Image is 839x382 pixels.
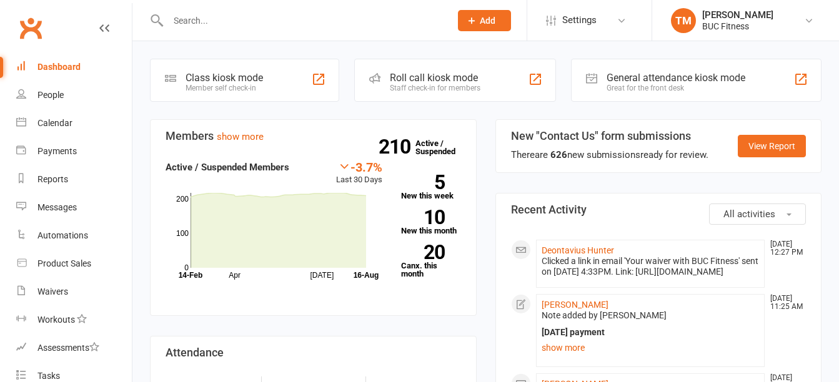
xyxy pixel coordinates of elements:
a: Calendar [16,109,132,137]
a: Clubworx [15,12,46,44]
a: show more [217,131,264,142]
button: All activities [709,203,806,225]
div: Tasks [37,371,60,381]
a: 5New this week [401,175,461,200]
div: Last 30 Days [336,160,382,187]
div: Automations [37,230,88,240]
button: Add [458,10,511,31]
div: Clicked a link in email 'Your waiver with BUC Fitness' sent on [DATE] 4:33PM. Link: [URL][DOMAIN_... [542,256,760,277]
h3: New "Contact Us" form submissions [511,130,708,142]
strong: 210 [379,137,415,156]
a: Automations [16,222,132,250]
strong: 5 [401,173,445,192]
a: Dashboard [16,53,132,81]
strong: Active / Suspended Members [166,162,289,173]
div: [PERSON_NAME] [702,9,773,21]
a: Reports [16,165,132,193]
div: Payments [37,146,77,156]
a: Messages [16,193,132,222]
div: Assessments [37,343,99,353]
div: General attendance kiosk mode [607,72,745,84]
div: Calendar [37,118,72,128]
div: [DATE] payment [542,327,760,338]
div: Product Sales [37,258,91,268]
a: [PERSON_NAME] [542,300,608,310]
a: Deontavius Hunter [542,245,614,255]
input: Search... [164,12,442,29]
div: BUC Fitness [702,21,773,32]
a: Payments [16,137,132,165]
span: Add [480,16,495,26]
a: show more [542,339,760,356]
a: 10New this month [401,210,461,235]
h3: Attendance [166,346,461,359]
div: Workouts [37,315,75,325]
div: People [37,90,64,100]
div: Staff check-in for members [390,84,480,92]
h3: Members [166,130,461,142]
a: Product Sales [16,250,132,278]
span: Settings [562,6,597,34]
time: [DATE] 12:27 PM [764,240,805,257]
div: -3.7% [336,160,382,174]
a: View Report [738,135,806,157]
h3: Recent Activity [511,203,807,216]
time: [DATE] 11:25 AM [764,295,805,311]
div: Reports [37,174,68,184]
strong: 10 [401,208,445,227]
a: 20Canx. this month [401,245,461,278]
div: Dashboard [37,62,81,72]
div: Roll call kiosk mode [390,72,480,84]
span: All activities [723,208,775,220]
a: Waivers [16,278,132,306]
a: 210Active / Suspended [415,130,470,165]
div: Great for the front desk [607,84,745,92]
strong: 20 [401,243,445,262]
div: There are new submissions ready for review. [511,147,708,162]
a: People [16,81,132,109]
div: Class kiosk mode [186,72,263,84]
a: Workouts [16,306,132,334]
a: Assessments [16,334,132,362]
div: TM [671,8,696,33]
div: Messages [37,202,77,212]
strong: 626 [550,149,567,160]
div: Member self check-in [186,84,263,92]
div: Note added by [PERSON_NAME] [542,310,760,321]
div: Waivers [37,286,68,296]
